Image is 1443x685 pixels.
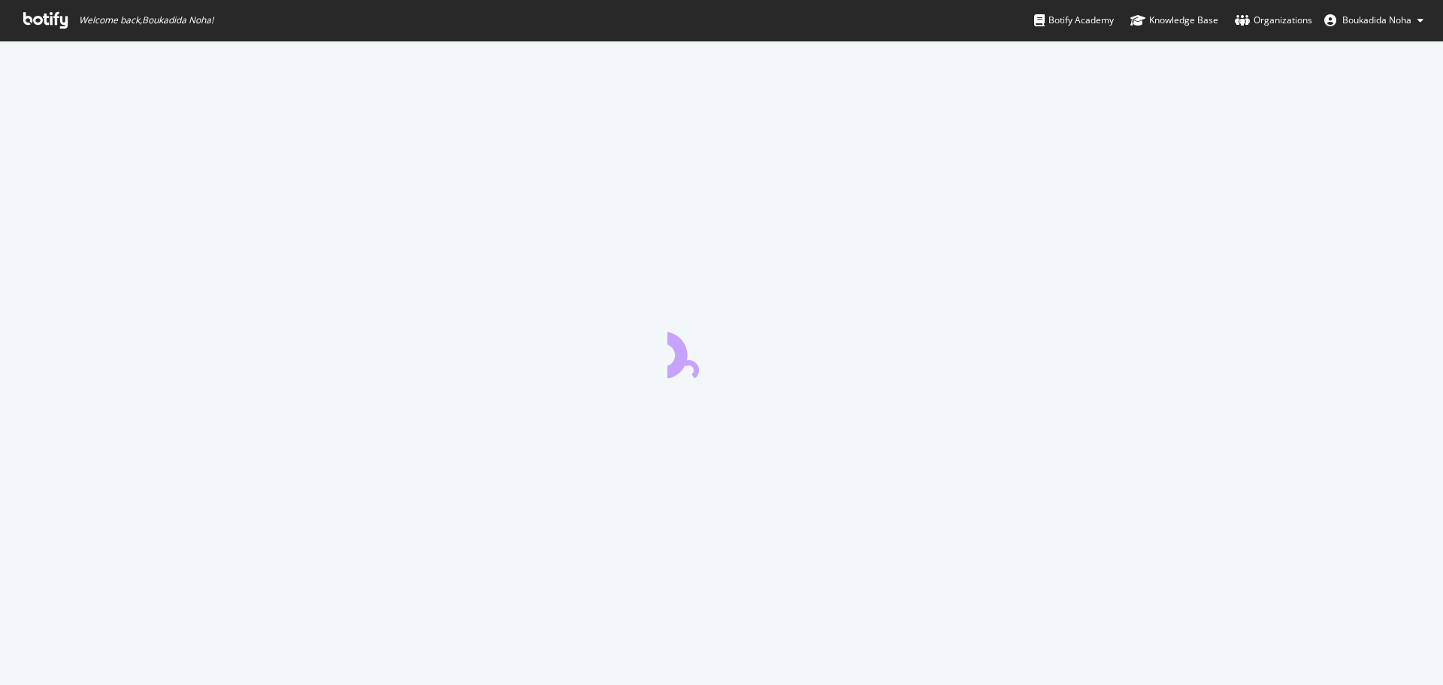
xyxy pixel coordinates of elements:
[1312,8,1435,32] button: Boukadida Noha
[79,14,213,26] span: Welcome back, Boukadida Noha !
[1235,13,1312,28] div: Organizations
[1342,14,1411,26] span: Boukadida Noha
[1034,13,1114,28] div: Botify Academy
[1130,13,1218,28] div: Knowledge Base
[667,324,776,378] div: animation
